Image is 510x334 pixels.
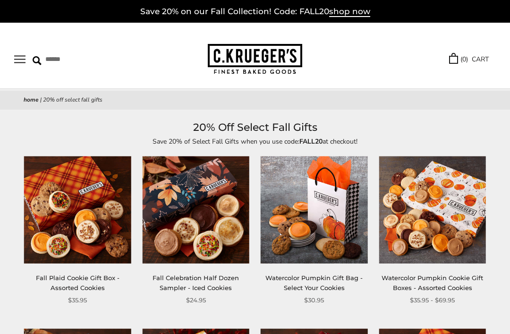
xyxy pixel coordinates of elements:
img: Search [33,56,42,65]
a: Watercolor Pumpkin Cookie Gift Boxes - Assorted Cookies [382,274,483,291]
span: $35.95 - $69.95 [410,295,455,305]
p: Save 20% of Select Fall Gifts when you use code: at checkout! [38,136,472,147]
strong: FALL20 [299,137,323,146]
span: shop now [329,7,370,17]
img: Watercolor Pumpkin Gift Bag - Select Your Cookies [261,156,368,264]
a: Fall Plaid Cookie Gift Box - Assorted Cookies [36,274,119,291]
a: Save 20% on our Fall Collection! Code: FALL20shop now [140,7,370,17]
span: $35.95 [68,295,87,305]
img: Watercolor Pumpkin Cookie Gift Boxes - Assorted Cookies [379,156,486,264]
span: $30.95 [304,295,324,305]
h1: 20% Off Select Fall Gifts [24,119,486,136]
img: Fall Celebration Half Dozen Sampler - Iced Cookies [143,156,250,264]
span: $24.95 [186,295,206,305]
img: Fall Plaid Cookie Gift Box - Assorted Cookies [24,156,131,264]
a: Watercolor Pumpkin Gift Bag - Select Your Cookies [265,274,363,291]
a: Home [24,96,39,103]
nav: breadcrumbs [24,95,486,105]
input: Search [33,52,129,67]
img: C.KRUEGER'S [208,44,302,75]
a: (0) CART [449,54,489,65]
span: | [40,96,42,103]
button: Open navigation [14,55,25,63]
a: Fall Celebration Half Dozen Sampler - Iced Cookies [153,274,239,291]
span: 20% Off Select Fall Gifts [43,96,102,103]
